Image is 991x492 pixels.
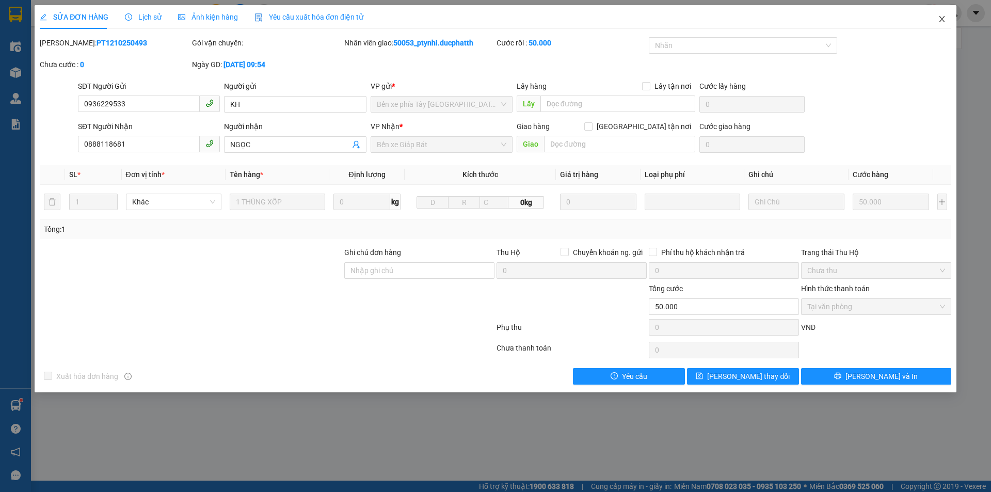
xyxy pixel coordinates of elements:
[44,194,60,210] button: delete
[573,368,685,385] button: exclamation-circleYêu cầu
[938,15,946,23] span: close
[205,99,214,107] span: phone
[371,81,513,92] div: VP gửi
[495,342,648,360] div: Chưa thanh toán
[78,121,220,132] div: SĐT Người Nhận
[801,247,951,258] div: Trạng thái Thu Hộ
[125,13,132,21] span: clock-circle
[611,372,618,380] span: exclamation-circle
[348,170,385,179] span: Định lượng
[508,196,544,209] span: 0kg
[462,170,498,179] span: Kích thước
[44,224,382,235] div: Tổng: 1
[254,13,263,22] img: icon
[649,284,683,293] span: Tổng cước
[560,194,637,210] input: 0
[192,37,342,49] div: Gói vận chuyển:
[560,170,598,179] span: Giá trị hàng
[928,5,956,34] button: Close
[40,13,108,21] span: SỬA ĐƠN HÀNG
[230,170,263,179] span: Tên hàng
[807,299,945,314] span: Tại văn phòng
[517,136,544,152] span: Giao
[801,323,816,331] span: VND
[699,82,746,90] label: Cước lấy hàng
[254,13,363,21] span: Yêu cầu xuất hóa đơn điện tử
[40,37,190,49] div: [PERSON_NAME]:
[224,81,366,92] div: Người gửi
[371,122,399,131] span: VP Nhận
[97,39,147,47] b: PT1210250493
[352,140,360,149] span: user-add
[707,371,790,382] span: [PERSON_NAME] thay đổi
[344,262,494,279] input: Ghi chú đơn hàng
[178,13,185,21] span: picture
[834,372,841,380] span: printer
[495,322,648,340] div: Phụ thu
[517,96,540,112] span: Lấy
[223,60,265,69] b: [DATE] 09:54
[344,248,401,257] label: Ghi chú đơn hàng
[529,39,551,47] b: 50.000
[497,37,647,49] div: Cước rồi :
[641,165,744,185] th: Loại phụ phí
[699,122,750,131] label: Cước giao hàng
[126,170,165,179] span: Đơn vị tính
[377,137,506,152] span: Bến xe Giáp Bát
[40,59,190,70] div: Chưa cước :
[132,194,215,210] span: Khác
[853,170,888,179] span: Cước hàng
[192,59,342,70] div: Ngày GD:
[40,13,47,21] span: edit
[224,121,366,132] div: Người nhận
[52,371,122,382] span: Xuất hóa đơn hàng
[344,37,494,49] div: Nhân viên giao:
[448,196,480,209] input: R
[497,248,520,257] span: Thu Hộ
[124,373,132,380] span: info-circle
[517,122,550,131] span: Giao hàng
[479,196,508,209] input: C
[622,371,647,382] span: Yêu cầu
[569,247,647,258] span: Chuyển khoản ng. gửi
[78,81,220,92] div: SĐT Người Gửi
[393,39,473,47] b: 50053_ptynhi.ducphatth
[544,136,695,152] input: Dọc đường
[593,121,695,132] span: [GEOGRAPHIC_DATA] tận nơi
[390,194,401,210] span: kg
[801,284,870,293] label: Hình thức thanh toán
[650,81,695,92] span: Lấy tận nơi
[696,372,703,380] span: save
[205,139,214,148] span: phone
[801,368,951,385] button: printer[PERSON_NAME] và In
[699,136,805,153] input: Cước giao hàng
[125,13,162,21] span: Lịch sử
[178,13,238,21] span: Ảnh kiện hàng
[937,194,947,210] button: plus
[744,165,848,185] th: Ghi chú
[845,371,918,382] span: [PERSON_NAME] và In
[417,196,449,209] input: D
[69,170,77,179] span: SL
[80,60,84,69] b: 0
[377,97,506,112] span: Bến xe phía Tây Thanh Hóa
[687,368,799,385] button: save[PERSON_NAME] thay đổi
[853,194,930,210] input: 0
[699,96,805,113] input: Cước lấy hàng
[517,82,547,90] span: Lấy hàng
[540,96,695,112] input: Dọc đường
[807,263,945,278] span: Chưa thu
[230,194,325,210] input: VD: Bàn, Ghế
[657,247,749,258] span: Phí thu hộ khách nhận trả
[748,194,844,210] input: Ghi Chú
